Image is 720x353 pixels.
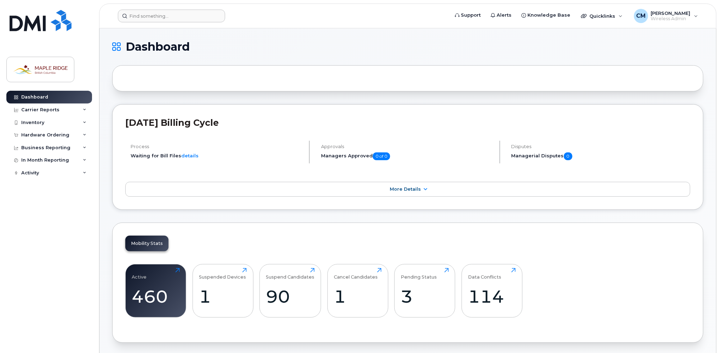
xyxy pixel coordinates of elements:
h4: Approvals [321,144,493,149]
div: Cancel Candidates [334,268,378,280]
a: Cancel Candidates1 [334,268,382,313]
h2: [DATE] Billing Cycle [125,117,690,128]
span: 0 [564,152,572,160]
h5: Managers Approved [321,152,493,160]
div: Data Conflicts [468,268,501,280]
a: Suspended Devices1 [199,268,247,313]
div: 1 [199,286,247,307]
a: Data Conflicts114 [468,268,516,313]
a: Suspend Candidates90 [266,268,315,313]
a: Pending Status3 [401,268,449,313]
div: 460 [132,286,180,307]
div: 90 [266,286,315,307]
h4: Disputes [512,144,690,149]
h4: Process [131,144,303,149]
div: Suspend Candidates [266,268,315,280]
div: 114 [468,286,516,307]
div: 1 [334,286,382,307]
div: 3 [401,286,449,307]
div: Active [132,268,147,280]
div: Pending Status [401,268,437,280]
h5: Managerial Disputes [512,152,690,160]
div: Suspended Devices [199,268,246,280]
span: Dashboard [126,41,190,52]
span: More Details [390,186,421,192]
li: Waiting for Bill Files [131,152,303,159]
a: Active460 [132,268,180,313]
span: 0 of 0 [373,152,390,160]
a: details [181,153,199,158]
